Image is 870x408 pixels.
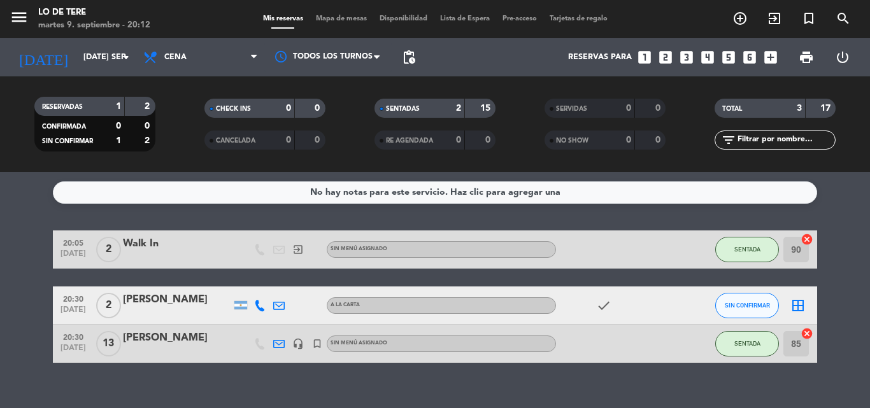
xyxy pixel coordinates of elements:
strong: 0 [655,136,663,144]
span: 20:30 [57,329,89,344]
strong: 0 [315,104,322,113]
span: SIN CONFIRMAR [42,138,93,144]
span: 20:30 [57,291,89,306]
i: looks_two [657,49,674,66]
strong: 2 [145,136,152,145]
i: looks_5 [720,49,737,66]
span: pending_actions [401,50,417,65]
span: print [799,50,814,65]
span: SENTADAS [386,106,420,112]
i: looks_4 [699,49,716,66]
i: search [836,11,851,26]
span: SENTADA [734,246,760,253]
span: Tarjetas de regalo [543,15,614,22]
span: CHECK INS [216,106,251,112]
strong: 1 [116,102,121,111]
span: Lista de Espera [434,15,496,22]
span: 2 [96,237,121,262]
i: cancel [801,233,813,246]
span: RE AGENDADA [386,137,433,144]
i: border_all [790,298,806,313]
span: 20:05 [57,235,89,250]
i: exit_to_app [292,244,304,255]
i: add_box [762,49,779,66]
div: Walk In [123,236,231,252]
span: Mis reservas [257,15,310,22]
strong: 15 [480,104,493,113]
strong: 0 [655,104,663,113]
span: Reservas para [568,53,632,62]
strong: 0 [626,104,631,113]
div: No hay notas para este servicio. Haz clic para agregar una [310,185,560,200]
i: looks_one [636,49,653,66]
i: filter_list [721,132,736,148]
span: [DATE] [57,344,89,358]
span: 13 [96,331,121,356]
span: SERVIDAS [556,106,587,112]
span: Sin menú asignado [331,246,387,251]
span: A la carta [331,302,360,307]
strong: 3 [797,104,802,113]
i: arrow_drop_down [118,50,134,65]
i: add_circle_outline [732,11,748,26]
input: Filtrar por nombre... [736,133,835,147]
span: CONFIRMADA [42,123,86,130]
div: [PERSON_NAME] [123,292,231,308]
i: headset_mic [292,338,304,349]
span: Mapa de mesas [310,15,373,22]
div: [PERSON_NAME] [123,330,231,346]
strong: 0 [286,104,291,113]
i: looks_3 [678,49,695,66]
span: Cena [164,53,187,62]
span: TOTAL [722,106,742,112]
span: Pre-acceso [496,15,543,22]
i: turned_in_not [311,338,323,349]
span: SENTADA [734,340,760,347]
i: cancel [801,327,813,340]
strong: 2 [145,102,152,111]
div: martes 9. septiembre - 20:12 [38,19,150,32]
span: Disponibilidad [373,15,434,22]
i: turned_in_not [801,11,817,26]
i: looks_6 [741,49,758,66]
strong: 0 [286,136,291,144]
div: Lo de Tere [38,6,150,19]
i: exit_to_app [767,11,782,26]
i: [DATE] [10,43,77,71]
span: [DATE] [57,306,89,320]
strong: 0 [116,122,121,130]
i: menu [10,8,29,27]
span: [DATE] [57,250,89,264]
span: RESERVADAS [42,104,83,110]
strong: 0 [485,136,493,144]
strong: 0 [315,136,322,144]
strong: 2 [456,104,461,113]
strong: 1 [116,136,121,145]
i: power_settings_new [835,50,850,65]
span: NO SHOW [556,137,588,144]
span: 2 [96,293,121,318]
div: LOG OUT [824,38,860,76]
i: check [596,298,611,313]
span: Sin menú asignado [331,341,387,346]
strong: 17 [820,104,833,113]
strong: 0 [145,122,152,130]
span: CANCELADA [216,137,255,144]
span: SIN CONFIRMAR [725,302,770,309]
strong: 0 [456,136,461,144]
strong: 0 [626,136,631,144]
